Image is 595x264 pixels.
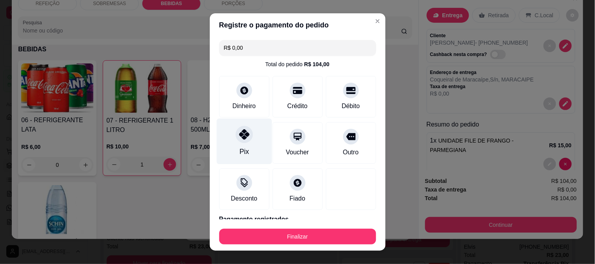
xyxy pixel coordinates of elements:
[231,194,258,203] div: Desconto
[342,101,360,111] div: Débito
[371,15,384,27] button: Close
[210,13,386,37] header: Registre o pagamento do pedido
[343,148,358,157] div: Outro
[289,194,305,203] div: Fiado
[239,146,249,157] div: Pix
[287,101,308,111] div: Crédito
[304,60,330,68] div: R$ 104,00
[219,215,376,224] p: Pagamento registrados
[286,148,309,157] div: Voucher
[266,60,330,68] div: Total do pedido
[224,40,371,56] input: Ex.: hambúrguer de cordeiro
[233,101,256,111] div: Dinheiro
[219,229,376,244] button: Finalizar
